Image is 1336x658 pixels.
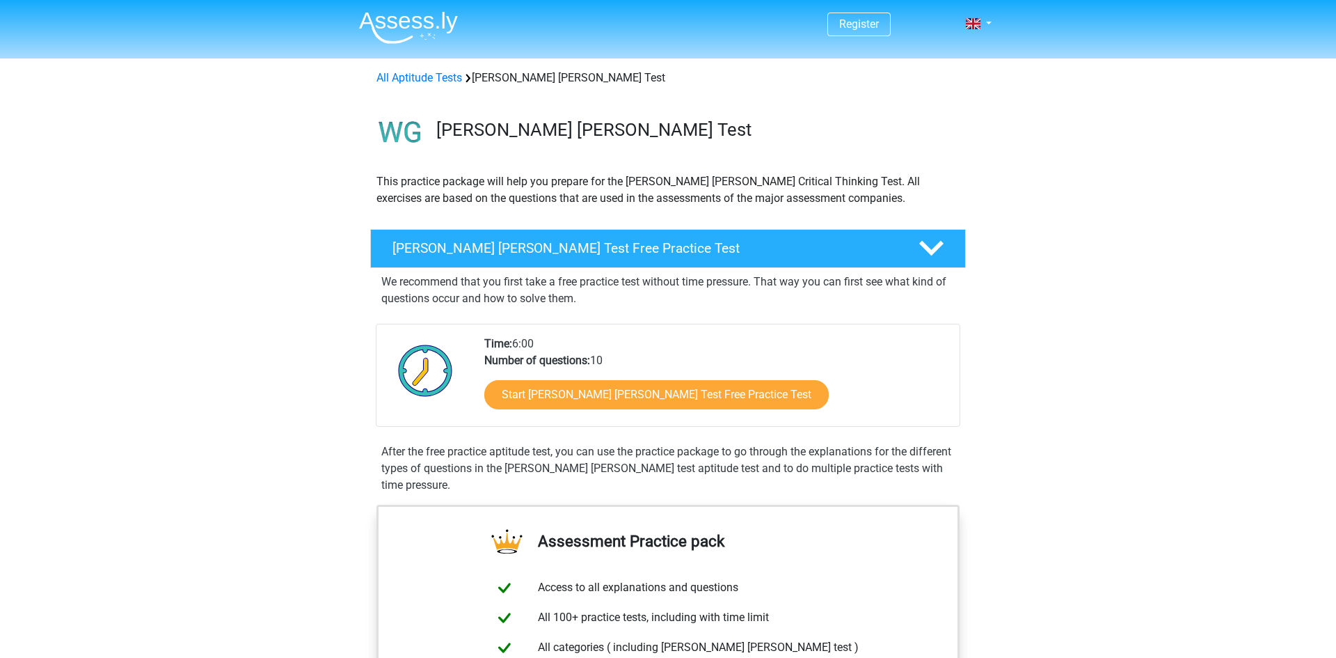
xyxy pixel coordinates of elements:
[484,380,829,409] a: Start [PERSON_NAME] [PERSON_NAME] Test Free Practice Test
[436,119,955,141] h3: [PERSON_NAME] [PERSON_NAME] Test
[839,17,879,31] a: Register
[371,103,430,162] img: watson glaser test
[474,336,959,426] div: 6:00 10
[376,71,462,84] a: All Aptitude Tests
[376,444,960,494] div: After the free practice aptitude test, you can use the practice package to go through the explana...
[392,240,896,256] h4: [PERSON_NAME] [PERSON_NAME] Test Free Practice Test
[376,173,960,207] p: This practice package will help you prepare for the [PERSON_NAME] [PERSON_NAME] Critical Thinking...
[390,336,461,405] img: Clock
[381,274,955,307] p: We recommend that you first take a free practice test without time pressure. That way you can fir...
[484,337,512,350] b: Time:
[371,70,965,86] div: [PERSON_NAME] [PERSON_NAME] Test
[359,11,458,44] img: Assessly
[484,354,590,367] b: Number of questions:
[365,229,971,268] a: [PERSON_NAME] [PERSON_NAME] Test Free Practice Test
